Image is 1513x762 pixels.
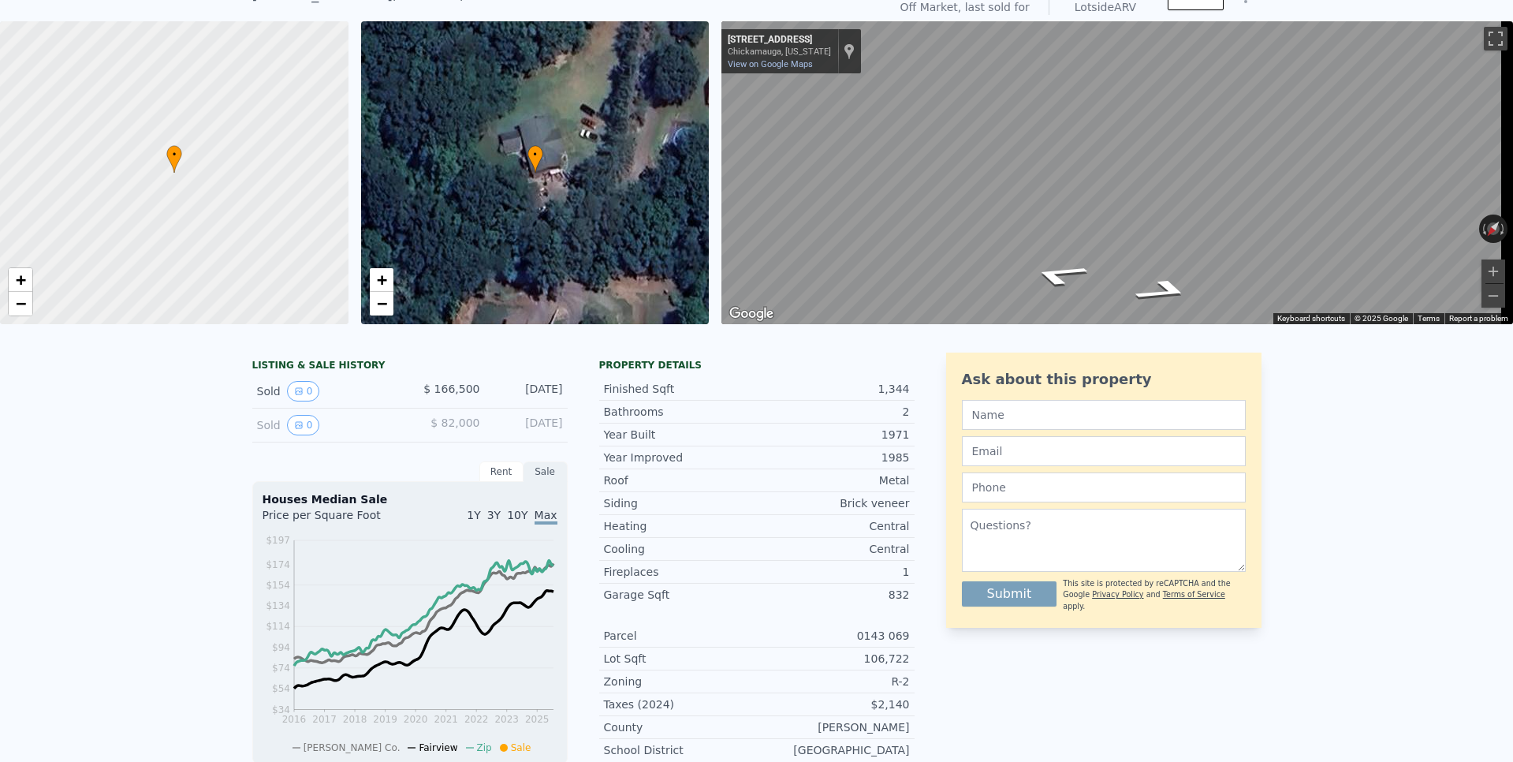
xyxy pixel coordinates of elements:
button: View historical data [287,415,320,435]
div: County [604,719,757,735]
span: 1Y [467,509,480,521]
button: Toggle fullscreen view [1484,27,1507,50]
div: [PERSON_NAME] [757,719,910,735]
button: Zoom in [1481,260,1505,283]
span: Zip [477,742,492,753]
div: [GEOGRAPHIC_DATA] [757,742,910,758]
button: Zoom out [1481,284,1505,308]
tspan: 2021 [434,714,458,725]
input: Phone [962,473,1246,502]
button: Keyboard shortcuts [1277,313,1345,324]
a: Zoom in [9,268,32,292]
div: 832 [757,587,910,603]
div: 106,722 [757,651,910,667]
div: 1 [757,564,910,580]
a: Open this area in Google Maps (opens a new window) [725,304,777,324]
div: Street View [721,21,1513,324]
input: Name [962,400,1246,430]
div: Taxes (2024) [604,697,757,712]
button: Submit [962,581,1057,607]
div: Sale [524,461,568,482]
div: Houses Median Sale [263,491,557,507]
div: Zoning [604,674,757,689]
button: Reset the view [1480,214,1507,243]
div: Heating [604,518,757,534]
tspan: $114 [266,621,290,632]
div: 1985 [757,450,910,465]
a: Zoom in [370,268,393,292]
a: Terms of Service [1163,590,1225,599]
span: $ 82,000 [430,416,479,429]
div: 2 [757,404,910,420]
tspan: $174 [266,559,290,570]
div: Map [721,21,1513,324]
div: Lot Sqft [604,651,757,667]
tspan: $134 [266,600,290,611]
div: Sold [257,381,397,402]
tspan: $154 [266,580,290,591]
span: Sale [511,742,531,753]
div: Finished Sqft [604,381,757,397]
div: $2,140 [757,697,910,712]
span: © 2025 Google [1355,314,1408,323]
div: [DATE] [493,415,563,435]
div: Rent [479,461,524,482]
div: Property details [599,359,915,372]
div: 0143 069 [757,628,910,644]
tspan: $34 [272,704,290,715]
img: Google [725,304,777,324]
a: Zoom out [9,292,32,316]
div: Parcel [604,628,757,644]
div: • [527,145,543,173]
div: Chickamauga, [US_STATE] [728,47,831,57]
tspan: 2023 [494,714,519,725]
tspan: $197 [266,535,290,546]
div: Metal [757,473,910,488]
div: Fireplaces [604,564,757,580]
a: Zoom out [370,292,393,316]
div: Year Built [604,427,757,443]
div: Bathrooms [604,404,757,420]
span: − [16,293,26,313]
input: Email [962,436,1246,466]
tspan: 2020 [403,714,427,725]
span: [PERSON_NAME] Co. [304,742,401,753]
a: Report a problem [1449,314,1508,323]
button: View historical data [287,381,320,402]
div: [STREET_ADDRESS] [728,34,831,47]
a: View on Google Maps [728,59,813,69]
a: Privacy Policy [1092,590,1143,599]
div: • [166,145,182,173]
span: − [376,293,386,313]
div: Roof [604,473,757,488]
span: Max [535,509,557,525]
button: Rotate counterclockwise [1479,215,1488,243]
tspan: $94 [272,642,290,653]
span: + [16,270,26,289]
tspan: $54 [272,683,290,694]
tspan: 2025 [524,714,549,725]
span: 10Y [507,509,527,521]
span: • [166,148,182,162]
div: 1,344 [757,381,910,397]
tspan: 2018 [342,714,367,725]
div: Year Improved [604,450,757,465]
a: Terms (opens in new tab) [1418,314,1440,323]
span: Fairview [419,742,457,753]
tspan: 2019 [373,714,397,725]
div: Ask about this property [962,368,1246,390]
div: LISTING & SALE HISTORY [252,359,568,375]
div: 1971 [757,427,910,443]
span: • [527,148,543,162]
div: Cooling [604,541,757,557]
div: Central [757,541,910,557]
tspan: 2022 [464,714,488,725]
div: Brick veneer [757,495,910,511]
path: Go West, Haleys Cove Dr [1111,274,1217,308]
div: R-2 [757,674,910,689]
path: Go East, Haleys Cove Dr [1006,258,1112,292]
span: + [376,270,386,289]
span: 3Y [487,509,501,521]
a: Show location on map [844,43,855,60]
div: Price per Square Foot [263,507,410,532]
